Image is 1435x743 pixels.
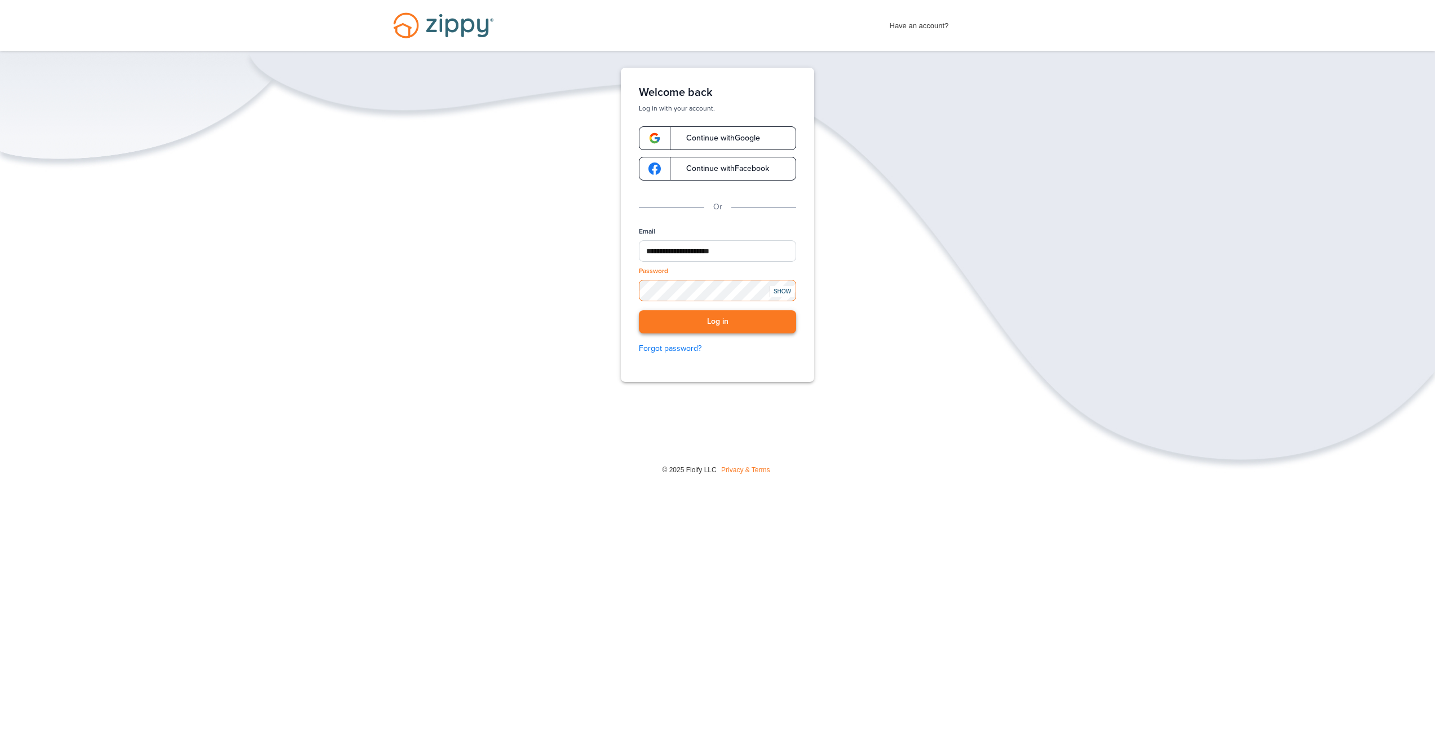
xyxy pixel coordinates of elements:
[639,342,796,355] a: Forgot password?
[675,165,769,173] span: Continue with Facebook
[713,201,722,213] p: Or
[639,157,796,181] a: google-logoContinue withFacebook
[890,14,949,32] span: Have an account?
[675,134,760,142] span: Continue with Google
[770,286,794,297] div: SHOW
[639,266,668,276] label: Password
[648,162,661,175] img: google-logo
[721,466,770,474] a: Privacy & Terms
[639,126,796,150] a: google-logoContinue withGoogle
[639,310,796,333] button: Log in
[662,466,716,474] span: © 2025 Floify LLC
[639,240,796,262] input: Email
[648,132,661,144] img: google-logo
[639,86,796,99] h1: Welcome back
[639,104,796,113] p: Log in with your account.
[639,227,655,236] label: Email
[639,280,796,301] input: Password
